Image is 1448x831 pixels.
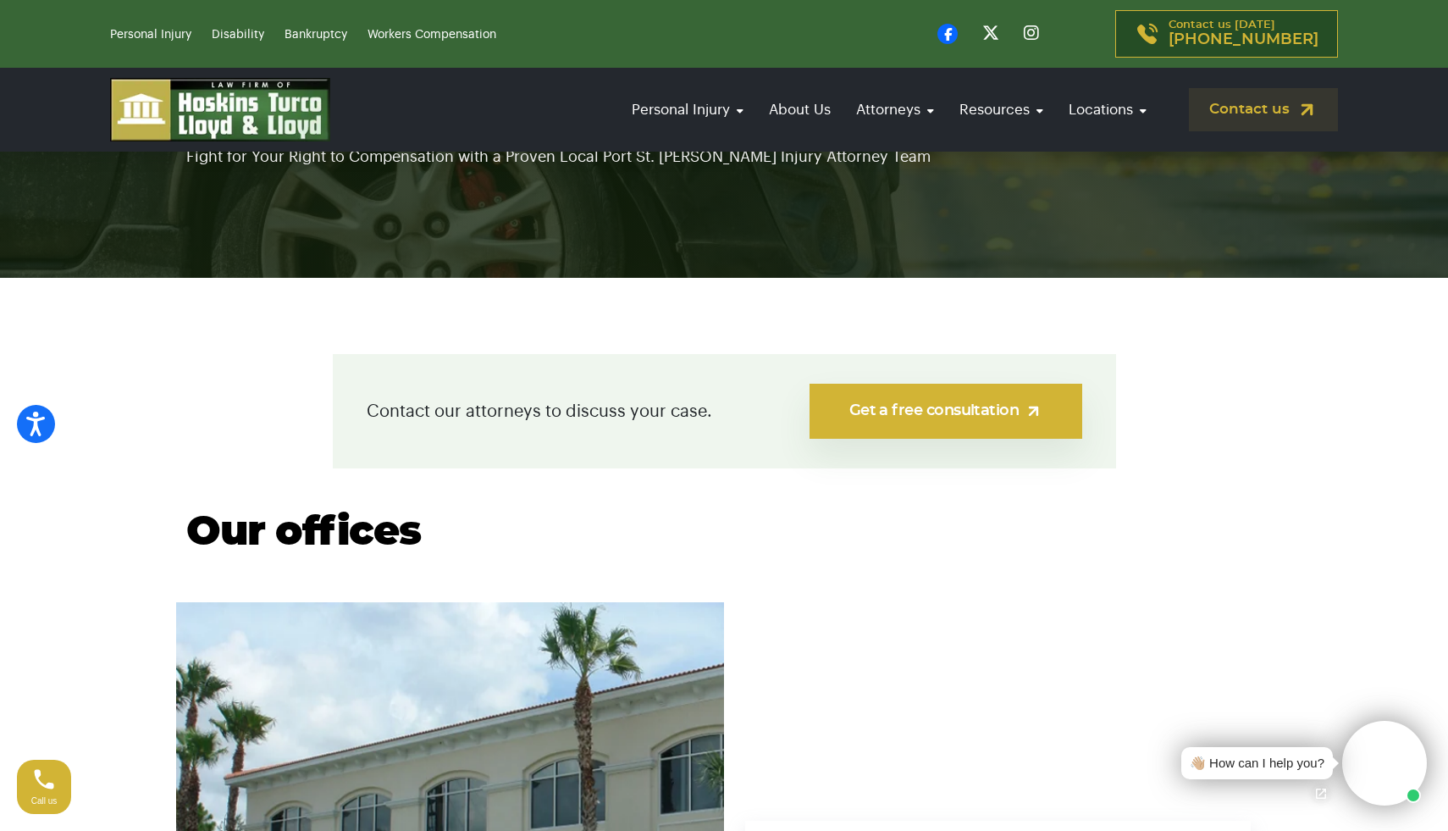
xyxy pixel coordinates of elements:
[1303,776,1339,812] a: Open chat
[110,29,191,41] a: Personal Injury
[110,78,330,141] img: logo
[1190,754,1324,773] div: 👋🏼 How can I help you?
[1169,31,1318,48] span: [PHONE_NUMBER]
[623,86,752,134] a: Personal Injury
[31,796,58,806] span: Call us
[951,86,1052,134] a: Resources
[1060,86,1155,134] a: Locations
[1169,19,1318,48] p: Contact us [DATE]
[186,511,1262,556] h2: Our offices
[285,29,347,41] a: Bankruptcy
[848,86,942,134] a: Attorneys
[1115,10,1338,58] a: Contact us [DATE][PHONE_NUMBER]
[1025,402,1042,420] img: arrow-up-right-light.svg
[760,86,839,134] a: About Us
[212,29,264,41] a: Disability
[333,354,1116,468] div: Contact our attorneys to discuss your case.
[1189,88,1338,131] a: Contact us
[368,29,496,41] a: Workers Compensation
[810,384,1081,439] a: Get a free consultation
